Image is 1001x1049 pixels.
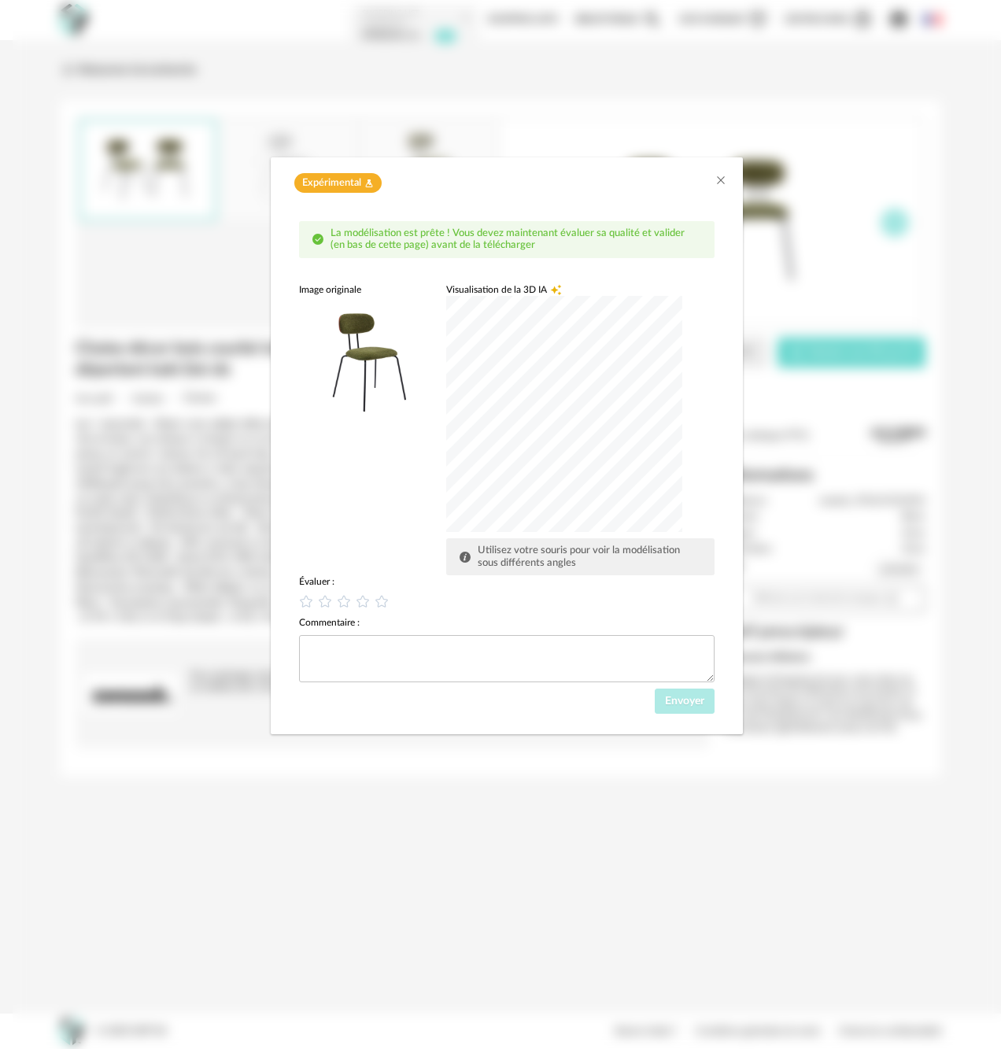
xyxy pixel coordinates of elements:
span: Visualisation de la 3D IA [446,283,547,296]
span: Utilisez votre souris pour voir la modélisation sous différents angles [478,545,680,568]
button: Close [715,173,727,190]
img: neutral background [299,296,434,430]
span: La modélisation est prête ! Vous devez maintenant évaluer sa qualité et valider (en bas de cette ... [331,228,685,251]
span: Envoyer [665,696,704,707]
div: Image originale [299,283,434,296]
div: Commentaire : [299,616,715,629]
button: Envoyer [655,689,715,714]
span: Expérimental [302,176,361,190]
span: Creation icon [550,283,562,296]
div: dialog [271,157,743,734]
span: Flask icon [364,176,374,190]
div: Évaluer : [299,575,715,588]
